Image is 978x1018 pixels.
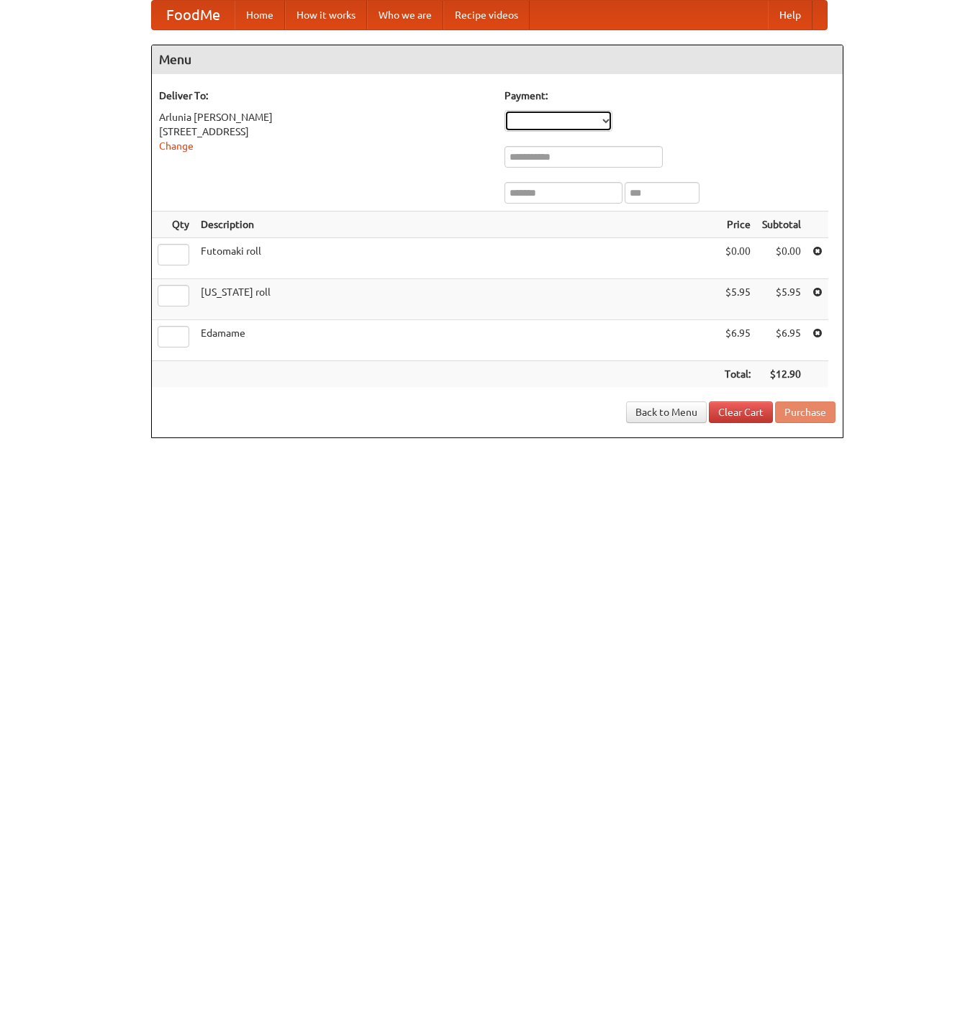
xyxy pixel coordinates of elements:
td: $0.00 [719,238,756,279]
th: Description [195,212,719,238]
a: Back to Menu [626,401,707,423]
div: [STREET_ADDRESS] [159,124,490,139]
div: Arlunia [PERSON_NAME] [159,110,490,124]
h4: Menu [152,45,843,74]
td: $5.95 [756,279,807,320]
a: FoodMe [152,1,235,29]
th: Subtotal [756,212,807,238]
button: Purchase [775,401,836,423]
td: $0.00 [756,238,807,279]
a: Clear Cart [709,401,773,423]
h5: Payment: [504,88,836,103]
h5: Deliver To: [159,88,490,103]
td: [US_STATE] roll [195,279,719,320]
a: How it works [285,1,367,29]
th: Total: [719,361,756,388]
td: $6.95 [719,320,756,361]
th: $12.90 [756,361,807,388]
td: Edamame [195,320,719,361]
td: $6.95 [756,320,807,361]
th: Price [719,212,756,238]
td: $5.95 [719,279,756,320]
a: Change [159,140,194,152]
a: Help [768,1,812,29]
th: Qty [152,212,195,238]
a: Who we are [367,1,443,29]
a: Recipe videos [443,1,530,29]
td: Futomaki roll [195,238,719,279]
a: Home [235,1,285,29]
